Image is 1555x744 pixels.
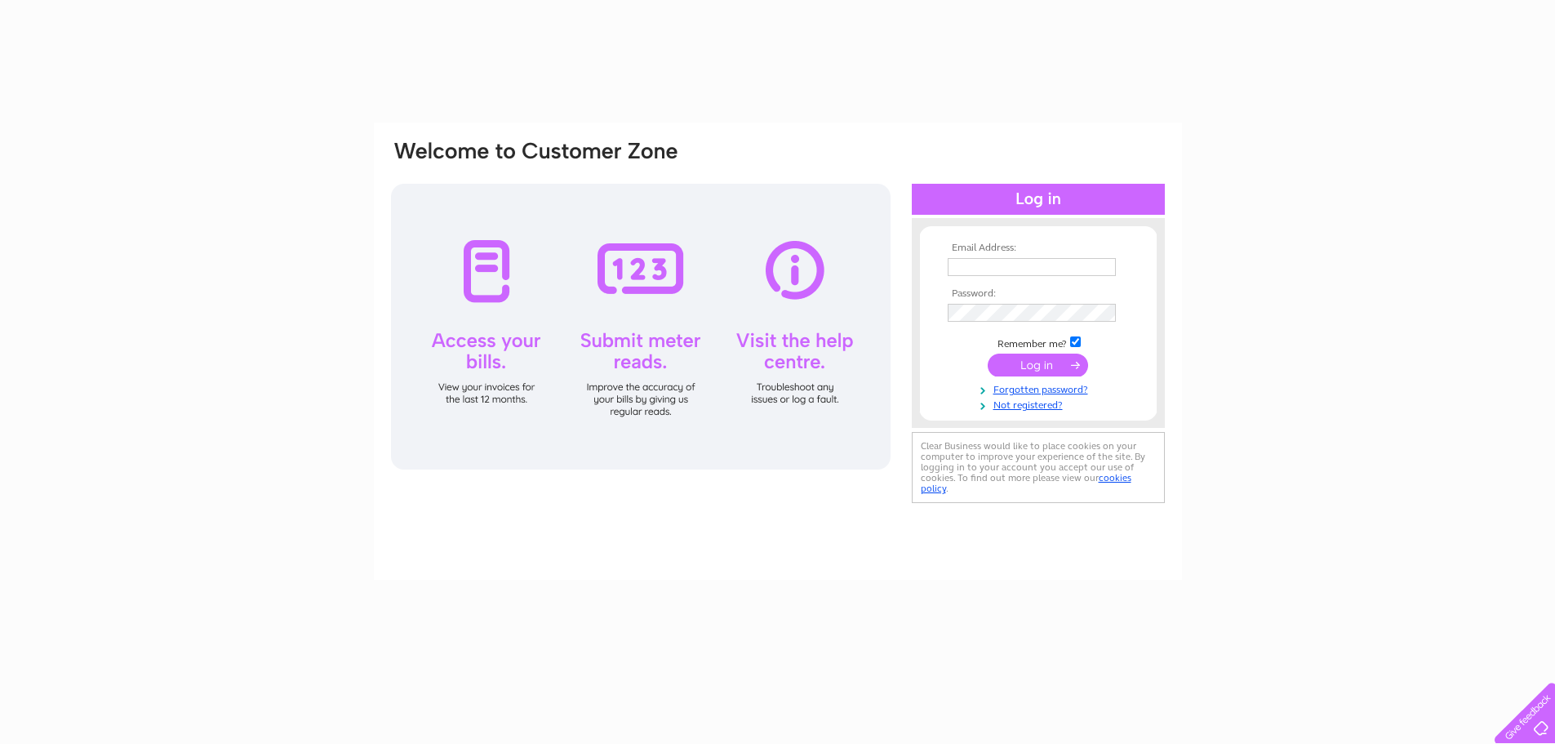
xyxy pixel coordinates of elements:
th: Email Address: [944,243,1133,254]
a: Forgotten password? [948,381,1133,396]
th: Password: [944,288,1133,300]
a: Not registered? [948,396,1133,412]
a: cookies policy [921,472,1131,494]
td: Remember me? [944,334,1133,350]
div: Clear Business would like to place cookies on your computer to improve your experience of the sit... [912,432,1165,503]
input: Submit [988,354,1088,376]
